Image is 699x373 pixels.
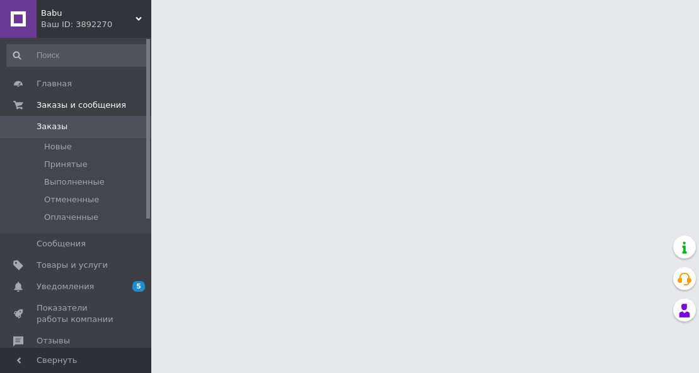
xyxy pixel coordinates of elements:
span: Заказы и сообщения [37,100,126,111]
div: Ваш ID: 3892270 [41,19,151,30]
span: Новые [44,141,72,152]
span: Оплаченные [44,212,98,223]
span: Показатели работы компании [37,302,117,325]
span: Выполненные [44,176,105,188]
span: Товары и услуги [37,260,108,271]
span: Отзывы [37,335,70,347]
span: Отмененные [44,194,99,205]
span: Сообщения [37,238,86,250]
span: 5 [132,281,145,292]
span: Принятые [44,159,88,170]
span: Уведомления [37,281,94,292]
span: Babu [41,8,136,19]
span: Главная [37,78,72,89]
input: Поиск [6,44,149,67]
span: Заказы [37,121,67,132]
